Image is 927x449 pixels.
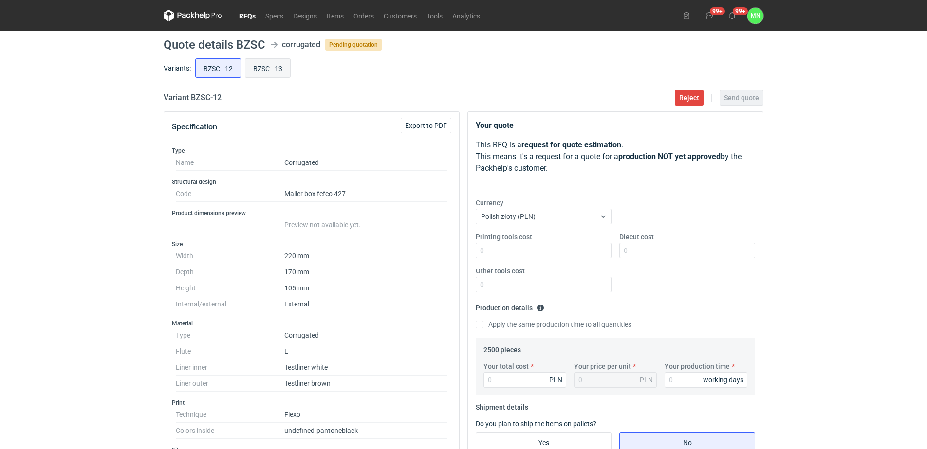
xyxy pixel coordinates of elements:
a: Orders [349,10,379,21]
h3: Size [172,240,451,248]
a: Tools [422,10,447,21]
label: Currency [476,198,503,208]
dt: Liner inner [176,359,284,376]
label: Apply the same production time to all quantities [476,320,631,329]
dt: Depth [176,264,284,280]
dd: Corrugated [284,155,447,171]
button: 99+ [702,8,717,23]
h3: Product dimensions preview [172,209,451,217]
a: Specs [260,10,288,21]
dd: 170 mm [284,264,447,280]
span: Export to PDF [405,122,447,129]
strong: Your quote [476,121,514,130]
a: Designs [288,10,322,21]
legend: Shipment details [476,399,528,411]
button: Export to PDF [401,118,451,133]
label: Do you plan to ship the items on pallets? [476,420,596,428]
span: Polish złoty (PLN) [481,213,536,220]
dt: Liner outer [176,376,284,392]
button: MN [747,8,763,24]
a: Customers [379,10,422,21]
dt: Name [176,155,284,171]
a: Analytics [447,10,485,21]
h1: Quote details BZSC [164,39,265,51]
button: Reject [675,90,704,106]
dd: E [284,343,447,359]
dt: Height [176,280,284,296]
dt: Internal/external [176,296,284,312]
input: 0 [476,243,612,258]
dt: Width [176,248,284,264]
legend: 2500 pieces [483,342,521,354]
strong: request for quote estimation [521,140,621,149]
input: 0 [483,372,566,388]
legend: Production details [476,300,544,312]
dt: Type [176,327,284,343]
dt: Flute [176,343,284,359]
span: Preview not available yet. [284,221,361,229]
h3: Print [172,399,451,407]
h3: Material [172,320,451,327]
label: Your price per unit [574,361,631,371]
dd: Testliner brown [284,376,447,392]
label: Your production time [665,361,730,371]
button: 99+ [724,8,740,23]
label: Variants: [164,63,191,73]
div: PLN [549,375,562,385]
span: Send quote [724,94,759,101]
strong: production NOT yet approved [618,152,721,161]
label: BZSC - 13 [245,58,291,78]
dd: Testliner white [284,359,447,376]
h3: Type [172,147,451,155]
button: Specification [172,115,217,139]
div: working days [703,375,743,385]
input: 0 [665,372,747,388]
span: Reject [679,94,699,101]
dt: Colors inside [176,423,284,439]
dd: Flexo [284,407,447,423]
dt: Code [176,186,284,202]
a: Items [322,10,349,21]
dd: Corrugated [284,327,447,343]
svg: Packhelp Pro [164,10,222,21]
dd: undefined-pantone black [284,423,447,439]
label: Your total cost [483,361,529,371]
dd: External [284,296,447,312]
dd: 220 mm [284,248,447,264]
input: 0 [476,277,612,292]
label: Other tools cost [476,266,525,276]
dd: Mailer box fefco 427 [284,186,447,202]
div: corrugated [282,39,320,51]
dt: Technique [176,407,284,423]
div: Małgorzata Nowotna [747,8,763,24]
label: Printing tools cost [476,232,532,242]
a: RFQs [234,10,260,21]
button: Send quote [720,90,763,106]
label: Diecut cost [619,232,654,242]
h2: Variant BZSC - 12 [164,92,222,104]
input: 0 [619,243,755,258]
dd: 105 mm [284,280,447,296]
span: Pending quotation [325,39,382,51]
h3: Structural design [172,178,451,186]
div: PLN [640,375,653,385]
label: BZSC - 12 [195,58,241,78]
p: This RFQ is a . This means it's a request for a quote for a by the Packhelp's customer. [476,139,755,174]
